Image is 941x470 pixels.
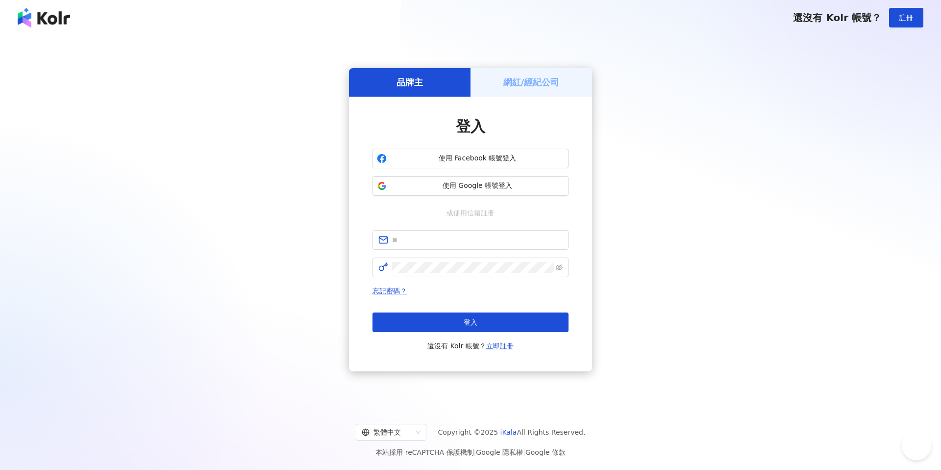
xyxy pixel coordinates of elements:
[427,340,514,352] span: 還沒有 Kolr 帳號？
[372,313,569,332] button: 登入
[362,424,412,440] div: 繁體中文
[500,428,517,436] a: iKala
[523,448,525,456] span: |
[474,448,476,456] span: |
[525,448,566,456] a: Google 條款
[391,154,564,163] span: 使用 Facebook 帳號登入
[375,446,565,458] span: 本站採用 reCAPTCHA 保護機制
[440,208,501,218] span: 或使用信箱註冊
[503,76,560,88] h5: 網紅/經紀公司
[902,431,931,460] iframe: Help Scout Beacon - Open
[889,8,923,27] button: 註冊
[899,14,913,22] span: 註冊
[476,448,523,456] a: Google 隱私權
[396,76,423,88] h5: 品牌主
[486,342,514,350] a: 立即註冊
[372,287,407,295] a: 忘記密碼？
[456,118,485,135] span: 登入
[372,176,569,196] button: 使用 Google 帳號登入
[438,426,586,438] span: Copyright © 2025 All Rights Reserved.
[464,318,477,326] span: 登入
[372,149,569,168] button: 使用 Facebook 帳號登入
[18,8,70,27] img: logo
[793,12,881,24] span: 還沒有 Kolr 帳號？
[391,181,564,191] span: 使用 Google 帳號登入
[556,264,563,271] span: eye-invisible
